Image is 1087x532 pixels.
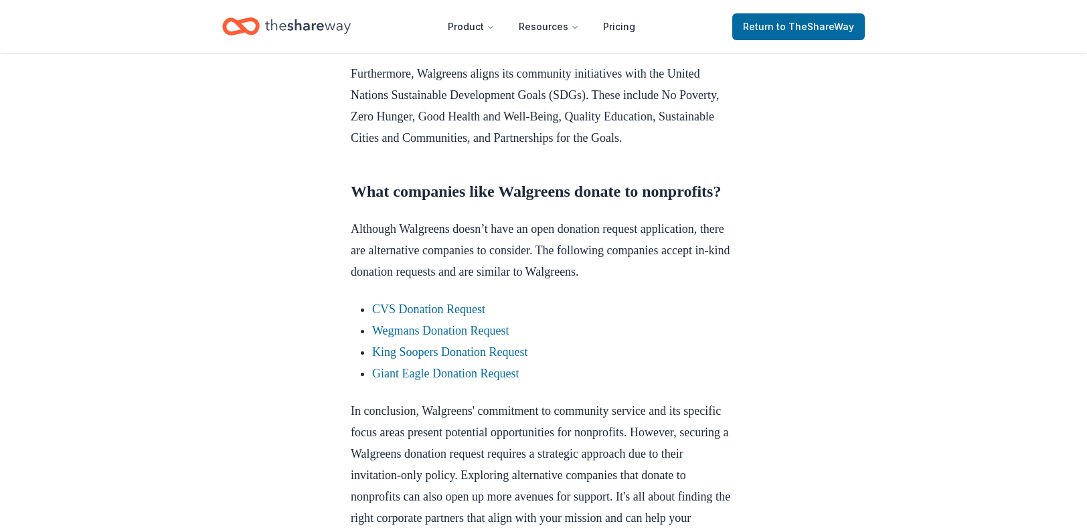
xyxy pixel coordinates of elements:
a: Giant Eagle Donation Request [372,367,519,380]
a: Home [222,11,351,42]
h2: What companies like Walgreens donate to nonprofits? [351,181,736,202]
p: Although Walgreens doesn’t have an open donation request application, there are alternative compa... [351,218,736,282]
a: Wegmans Donation Request [372,324,509,337]
a: Pricing [592,13,646,40]
a: Returnto TheShareWay [732,13,865,40]
nav: Main [437,11,646,42]
button: Resources [508,13,590,40]
span: to TheShareWay [776,21,854,32]
p: Furthermore, Walgreens aligns its community initiatives with the United Nations Sustainable Devel... [351,63,736,149]
button: Product [437,13,505,40]
a: CVS Donation Request [372,302,485,316]
a: King Soopers Donation Request [372,345,527,359]
span: Return [743,19,854,35]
